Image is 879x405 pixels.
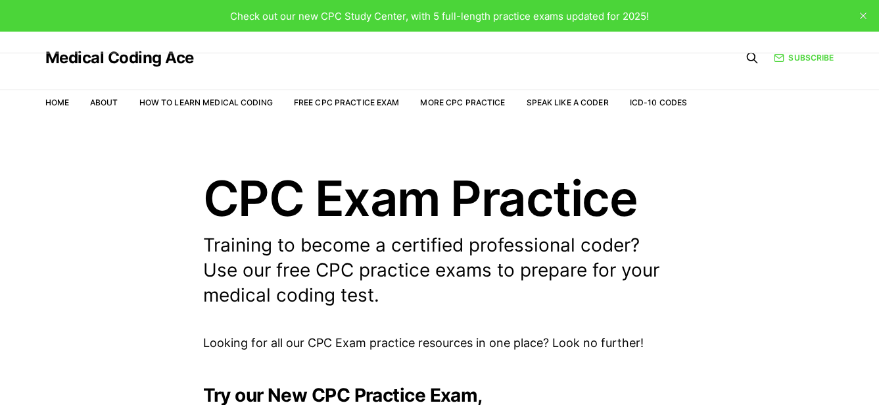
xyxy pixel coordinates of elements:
[45,97,69,107] a: Home
[420,97,505,107] a: More CPC Practice
[527,97,609,107] a: Speak Like a Coder
[230,10,649,22] span: Check out our new CPC Study Center, with 5 full-length practice exams updated for 2025!
[774,51,834,64] a: Subscribe
[45,50,194,66] a: Medical Coding Ace
[203,174,677,223] h1: CPC Exam Practice
[90,97,118,107] a: About
[203,334,677,353] p: Looking for all our CPC Exam practice resources in one place? Look no further!
[853,5,874,26] button: close
[203,233,677,308] p: Training to become a certified professional coder? Use our free CPC practice exams to prepare for...
[139,97,273,107] a: How to Learn Medical Coding
[294,97,400,107] a: Free CPC Practice Exam
[630,97,687,107] a: ICD-10 Codes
